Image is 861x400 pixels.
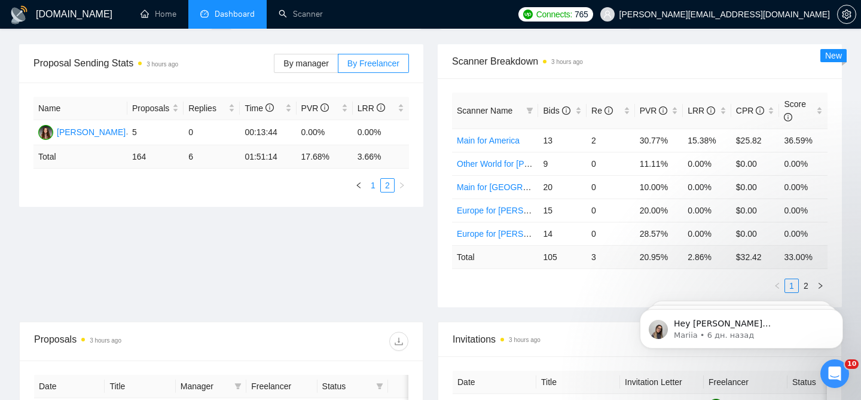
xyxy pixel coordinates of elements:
td: 10.00% [635,175,683,199]
span: dashboard [200,10,209,18]
td: 20.95 % [635,245,683,268]
button: left [770,279,784,293]
td: 0.00% [779,175,828,199]
span: setting [838,10,856,19]
span: By manager [283,59,328,68]
td: 9 [538,152,587,175]
li: Next Page [395,178,409,193]
span: left [355,182,362,189]
td: 5 [127,120,184,145]
div: [PERSON_NAME] [57,126,126,139]
th: Date [453,371,536,394]
td: 0 [184,120,240,145]
img: logo [10,5,29,25]
td: 0 [587,152,635,175]
td: 0 [587,175,635,199]
span: filter [376,383,383,390]
td: 11.11% [635,152,683,175]
td: 105 [538,245,587,268]
th: Title [105,375,175,398]
td: 0.00% [683,152,731,175]
span: Proposals [132,102,170,115]
td: 0.00% [779,199,828,222]
span: filter [232,377,244,395]
img: AN [38,125,53,140]
span: filter [374,377,386,395]
span: Dashboard [215,9,255,19]
td: 28.57% [635,222,683,245]
time: 3 hours ago [551,59,583,65]
a: Europe for [PERSON_NAME] [457,229,567,239]
td: 0.00% [779,152,828,175]
span: Replies [188,102,226,115]
th: Date [34,375,105,398]
a: setting [837,10,856,19]
td: 164 [127,145,184,169]
span: info-circle [707,106,715,115]
span: Manager [181,380,230,393]
td: 0.00% [683,175,731,199]
span: Time [245,103,273,113]
td: 0 [587,222,635,245]
th: Invitation Letter [620,371,704,394]
button: setting [837,5,856,24]
span: Invitations [453,332,827,347]
time: 3 hours ago [509,337,541,343]
span: right [398,182,405,189]
a: 1 [785,279,798,292]
td: 36.59% [779,129,828,152]
td: $0.00 [731,175,780,199]
span: info-circle [562,106,570,115]
td: $0.00 [731,199,780,222]
span: 10 [845,359,859,369]
span: info-circle [604,106,613,115]
a: 2 [799,279,813,292]
span: right [817,282,824,289]
time: 3 hours ago [90,337,121,344]
th: Name [33,97,127,120]
td: 0 [587,199,635,222]
td: 15 [538,199,587,222]
span: info-circle [659,106,667,115]
td: 30.77% [635,129,683,152]
span: LRR [358,103,385,113]
td: 2 [587,129,635,152]
a: Main for America [457,136,520,145]
span: Scanner Breakdown [452,54,828,69]
span: By Freelancer [347,59,399,68]
button: download [389,332,408,351]
span: info-circle [265,103,274,112]
th: Title [536,371,620,394]
span: LRR [688,106,715,115]
button: left [352,178,366,193]
span: info-circle [377,103,385,112]
li: 2 [380,178,395,193]
td: 20.00% [635,199,683,222]
td: 0.00% [779,222,828,245]
a: Other World for [PERSON_NAME] [457,159,585,169]
button: right [813,279,828,293]
th: Proposals [127,97,184,120]
th: Freelancer [704,371,787,394]
td: 01:51:14 [240,145,296,169]
button: right [395,178,409,193]
td: $ 32.42 [731,245,780,268]
span: filter [524,102,536,120]
td: 2.86 % [683,245,731,268]
td: 0.00% [683,222,731,245]
td: 3 [587,245,635,268]
th: Manager [176,375,246,398]
li: Previous Page [352,178,366,193]
td: Total [452,245,538,268]
a: 2 [381,179,394,192]
td: 6 [184,145,240,169]
span: filter [526,107,533,114]
span: Bids [543,106,570,115]
time: 3 hours ago [146,61,178,68]
span: info-circle [320,103,329,112]
td: 3.66 % [353,145,409,169]
span: CPR [736,106,764,115]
